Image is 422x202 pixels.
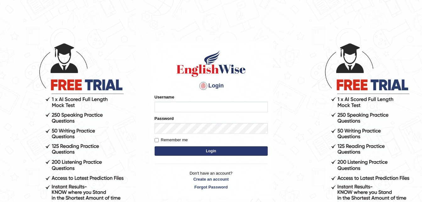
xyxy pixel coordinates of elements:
label: Username [155,94,174,100]
label: Remember me [155,137,188,143]
a: Create an account [155,176,268,182]
p: Don't have an account? [155,170,268,190]
button: Login [155,146,268,156]
a: Forgot Password [155,184,268,190]
label: Password [155,115,174,121]
img: Logo of English Wise sign in for intelligent practice with AI [175,49,247,78]
input: Remember me [155,138,159,142]
h4: Login [155,81,268,91]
